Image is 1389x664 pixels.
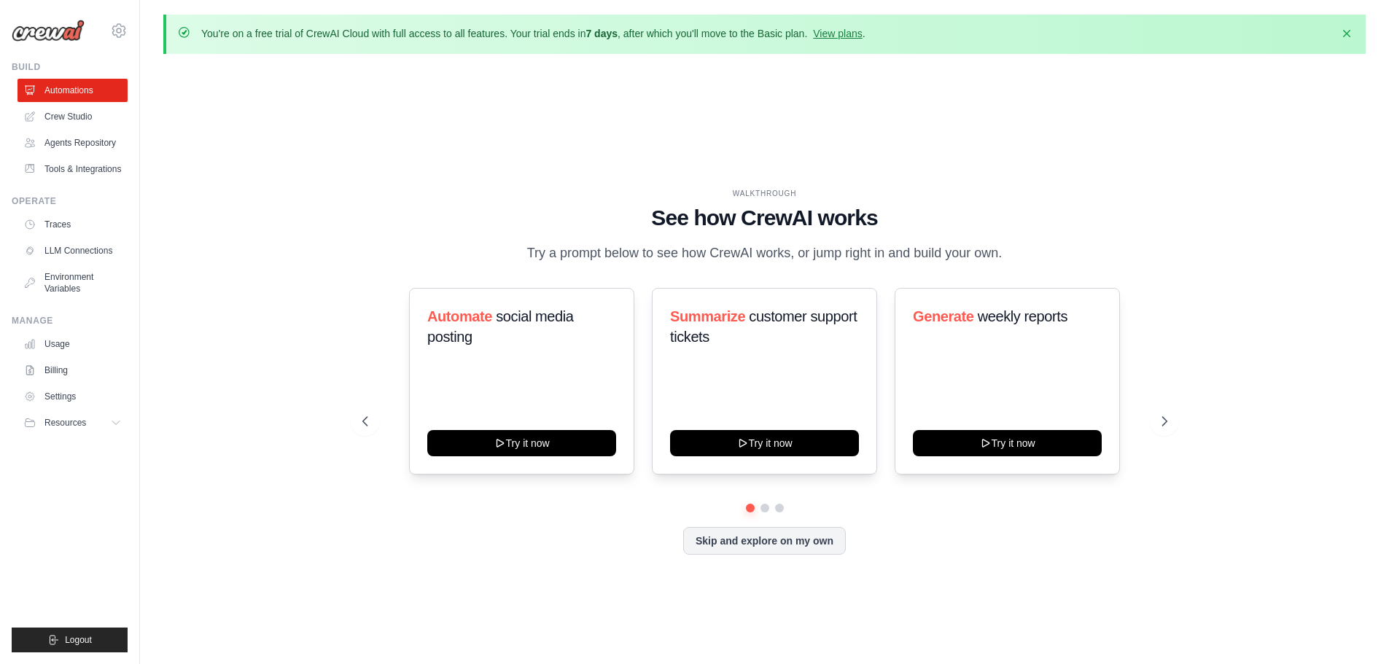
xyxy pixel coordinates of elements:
[362,205,1167,231] h1: See how CrewAI works
[17,105,128,128] a: Crew Studio
[670,308,857,345] span: customer support tickets
[585,28,618,39] strong: 7 days
[17,157,128,181] a: Tools & Integrations
[17,213,128,236] a: Traces
[913,308,974,324] span: Generate
[670,430,859,456] button: Try it now
[670,308,745,324] span: Summarize
[17,265,128,300] a: Environment Variables
[683,527,846,555] button: Skip and explore on my own
[65,634,92,646] span: Logout
[427,430,616,456] button: Try it now
[17,411,128,434] button: Resources
[17,385,128,408] a: Settings
[1316,594,1389,664] iframe: Chat Widget
[201,26,865,41] p: You're on a free trial of CrewAI Cloud with full access to all features. Your trial ends in , aft...
[978,308,1067,324] span: weekly reports
[520,243,1010,264] p: Try a prompt below to see how CrewAI works, or jump right in and build your own.
[427,308,574,345] span: social media posting
[12,20,85,42] img: Logo
[17,79,128,102] a: Automations
[12,628,128,652] button: Logout
[44,417,86,429] span: Resources
[12,195,128,207] div: Operate
[12,315,128,327] div: Manage
[362,188,1167,199] div: WALKTHROUGH
[17,359,128,382] a: Billing
[17,332,128,356] a: Usage
[17,239,128,262] a: LLM Connections
[427,308,492,324] span: Automate
[913,430,1102,456] button: Try it now
[813,28,862,39] a: View plans
[17,131,128,155] a: Agents Repository
[12,61,128,73] div: Build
